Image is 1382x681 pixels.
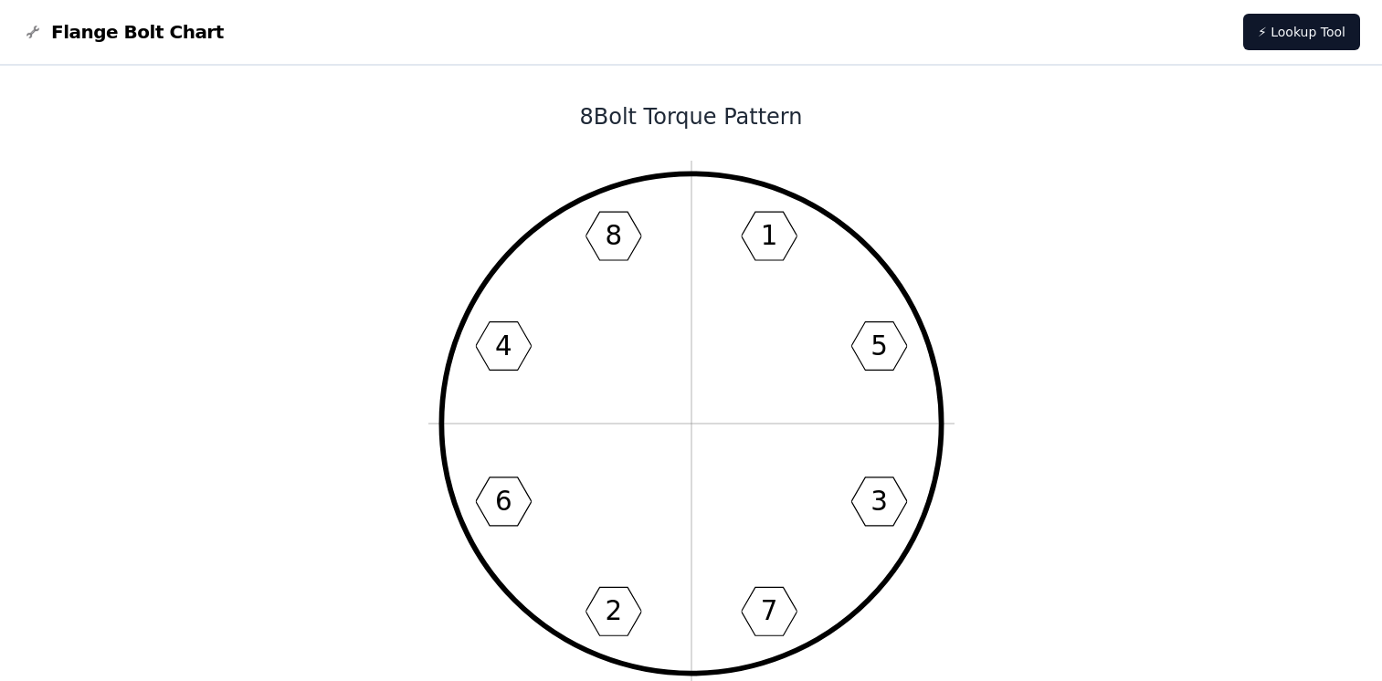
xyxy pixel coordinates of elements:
[760,595,777,626] text: 7
[870,486,888,517] text: 3
[605,220,622,251] text: 8
[495,330,512,361] text: 4
[1243,14,1360,50] a: ⚡ Lookup Tool
[22,19,224,45] a: Flange Bolt Chart LogoFlange Bolt Chart
[201,102,1182,131] h1: 8 Bolt Torque Pattern
[51,19,224,45] span: Flange Bolt Chart
[495,486,512,517] text: 6
[760,220,777,251] text: 1
[605,595,622,626] text: 2
[22,21,44,43] img: Flange Bolt Chart Logo
[870,330,888,361] text: 5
